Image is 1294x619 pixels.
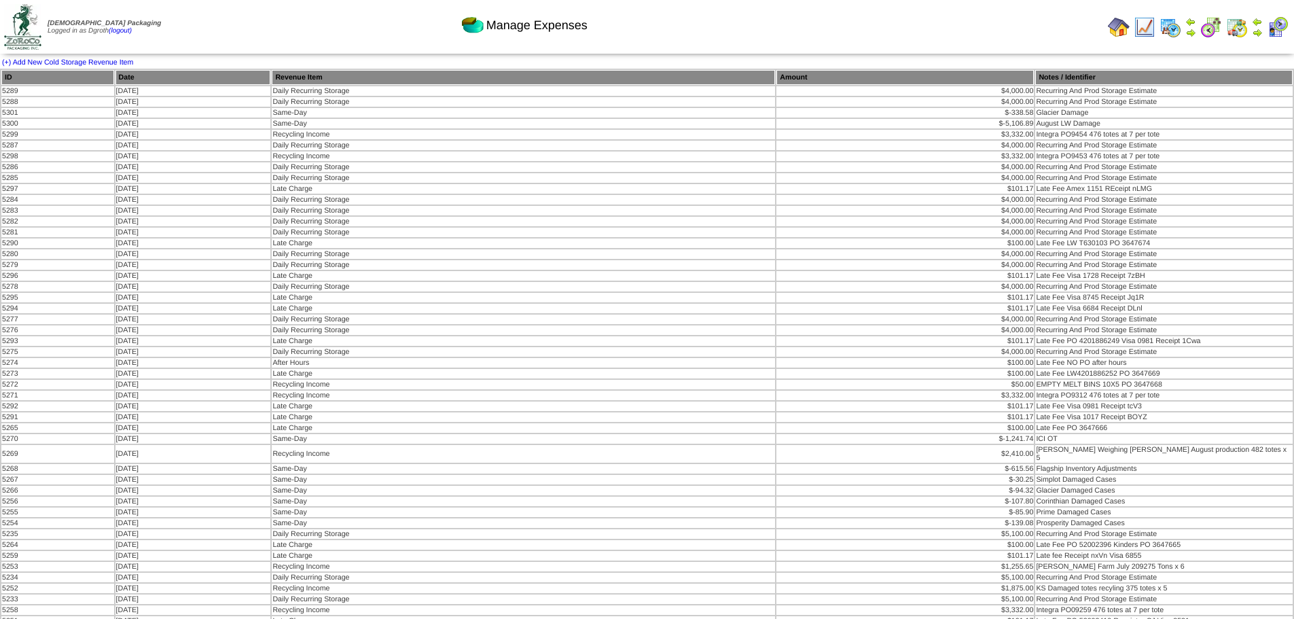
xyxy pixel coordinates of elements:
td: Daily Recurring Storage [272,595,775,604]
img: arrowright.gif [1185,27,1196,38]
div: $4,000.00 [777,283,1033,291]
div: $-139.08 [777,519,1033,527]
td: Same-Day [272,119,775,128]
div: $-338.58 [777,109,1033,117]
td: [PERSON_NAME] Farm July 209275 Tons x 6 [1035,562,1293,571]
th: Revenue Item [272,70,775,85]
div: $101.17 [777,185,1033,193]
td: Same-Day [272,508,775,517]
td: 5233 [1,595,114,604]
td: 5265 [1,423,114,433]
div: $101.17 [777,413,1033,421]
td: [PERSON_NAME] Weighing [PERSON_NAME] August production 482 totes x 5 [1035,445,1293,463]
div: $-107.80 [777,497,1033,506]
td: Late Charge [272,184,775,194]
td: August LW Damage [1035,119,1293,128]
div: $5,100.00 [777,595,1033,603]
td: Late Charge [272,551,775,561]
td: [DATE] [115,238,271,248]
td: Daily Recurring Storage [272,282,775,291]
td: 5273 [1,369,114,378]
img: arrowleft.gif [1252,16,1263,27]
div: $101.17 [777,337,1033,345]
td: 5289 [1,86,114,96]
td: 5275 [1,347,114,357]
td: Daily Recurring Storage [272,249,775,259]
td: [DATE] [115,304,271,313]
td: Daily Recurring Storage [272,86,775,96]
div: $3,332.00 [777,391,1033,400]
td: 5235 [1,529,114,539]
td: Recurring And Prod Storage Estimate [1035,141,1293,150]
td: [DATE] [115,195,271,205]
div: $4,000.00 [777,326,1033,334]
td: [DATE] [115,562,271,571]
td: [DATE] [115,228,271,237]
td: Same-Day [272,486,775,495]
td: Late Fee Visa 1728 Receipt 7zBH [1035,271,1293,281]
td: Recurring And Prod Storage Estimate [1035,162,1293,172]
td: [DATE] [115,518,271,528]
div: $4,000.00 [777,217,1033,226]
td: Same-Day [272,518,775,528]
td: Recurring And Prod Storage Estimate [1035,173,1293,183]
td: 5293 [1,336,114,346]
td: 5287 [1,141,114,150]
td: [DATE] [115,173,271,183]
td: [DATE] [115,184,271,194]
td: Daily Recurring Storage [272,228,775,237]
td: Late Fee PO 52002396 Kinders PO 3647665 [1035,540,1293,550]
td: Daily Recurring Storage [272,162,775,172]
td: [DATE] [115,217,271,226]
img: calendarinout.gif [1226,16,1248,38]
td: Recurring And Prod Storage Estimate [1035,573,1293,582]
td: [DATE] [115,97,271,107]
td: Recycling Income [272,130,775,139]
td: 5278 [1,282,114,291]
td: 5292 [1,402,114,411]
td: [DATE] [115,595,271,604]
div: $4,000.00 [777,348,1033,356]
td: 5274 [1,358,114,368]
div: $5,100.00 [777,573,1033,582]
td: Late Charge [272,402,775,411]
td: 5267 [1,475,114,484]
div: $4,000.00 [777,174,1033,182]
td: Simplot Damaged Cases [1035,475,1293,484]
td: Recurring And Prod Storage Estimate [1035,228,1293,237]
td: Recycling Income [272,152,775,161]
td: 5284 [1,195,114,205]
img: arrowleft.gif [1185,16,1196,27]
td: 5253 [1,562,114,571]
img: arrowright.gif [1252,27,1263,38]
td: 5286 [1,162,114,172]
td: 5299 [1,130,114,139]
a: (logout) [109,27,132,35]
td: 5294 [1,304,114,313]
div: $1,875.00 [777,584,1033,593]
td: Recycling Income [272,605,775,615]
div: $5,100.00 [777,530,1033,538]
img: pie_chart2.png [462,14,484,36]
td: 5252 [1,584,114,593]
div: $4,000.00 [777,141,1033,149]
td: Late fee Receipt nxVn Visa 6855 [1035,551,1293,561]
td: [DATE] [115,605,271,615]
div: $101.17 [777,552,1033,560]
td: 5295 [1,293,114,302]
td: Same-Day [272,497,775,506]
div: $4,000.00 [777,196,1033,204]
td: 5270 [1,434,114,444]
td: [DATE] [115,249,271,259]
td: [DATE] [115,86,271,96]
td: [DATE] [115,551,271,561]
div: $100.00 [777,424,1033,432]
th: Notes / Identifier [1035,70,1293,85]
td: [DATE] [115,325,271,335]
td: Late Charge [272,293,775,302]
td: 5291 [1,412,114,422]
td: Glacier Damage [1035,108,1293,118]
div: $-1,241.74 [777,435,1033,443]
div: $-94.32 [777,487,1033,495]
td: Same-Day [272,108,775,118]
